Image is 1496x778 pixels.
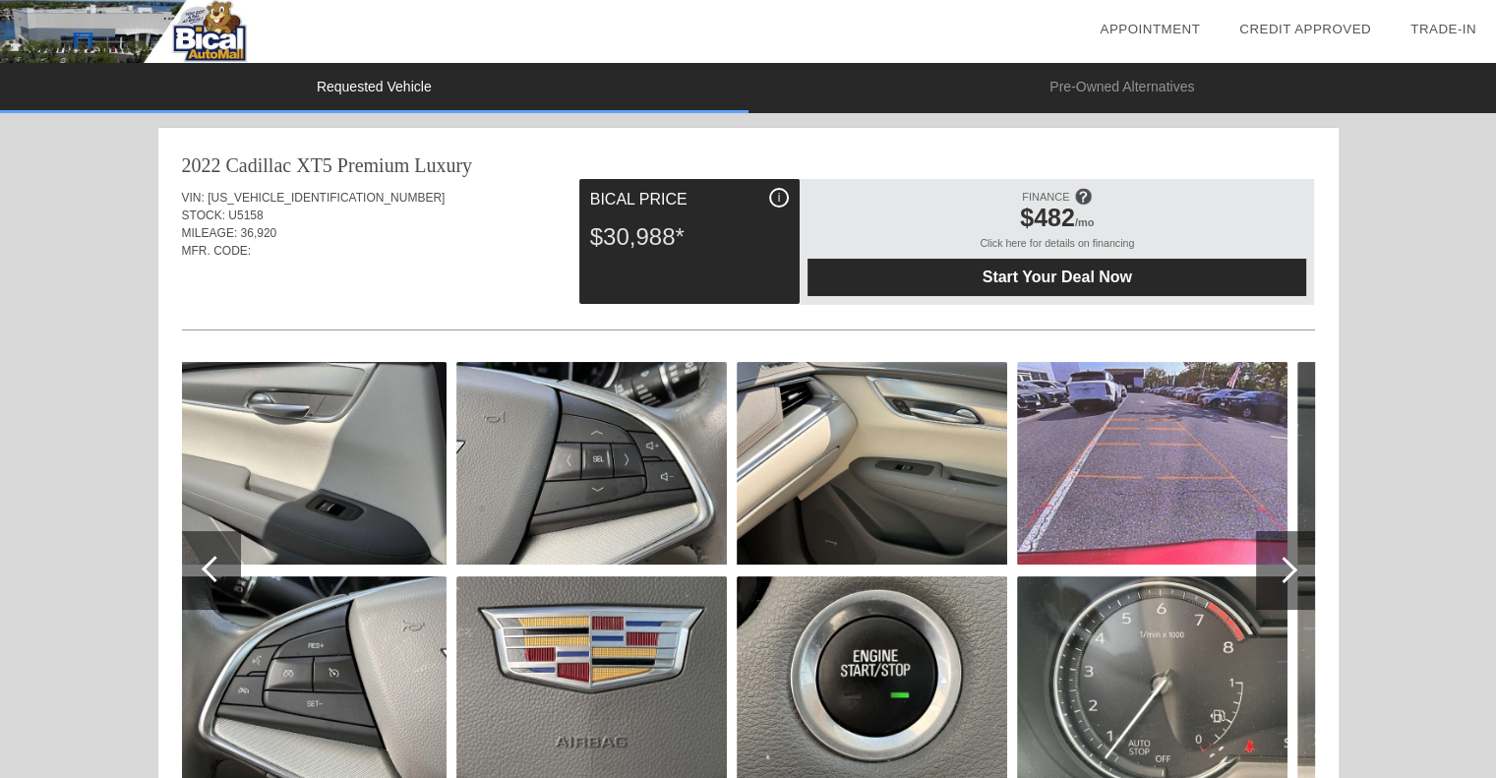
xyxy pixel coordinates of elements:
[208,191,445,205] span: [US_VEHICLE_IDENTIFICATION_NUMBER]
[241,226,277,240] span: 36,920
[182,226,238,240] span: MILEAGE:
[590,188,789,211] div: Bical Price
[182,244,252,258] span: MFR. CODE:
[778,191,781,205] span: i
[1239,22,1371,36] a: Credit Approved
[817,204,1296,237] div: /mo
[590,211,789,263] div: $30,988*
[1020,204,1075,231] span: $482
[182,191,205,205] span: VIN:
[808,237,1306,259] div: Click here for details on financing
[228,209,263,222] span: U5158
[176,362,447,565] img: 22.jpg
[1410,22,1476,36] a: Trade-In
[182,151,332,179] div: 2022 Cadillac XT5
[456,362,727,565] img: 24.jpg
[832,269,1282,286] span: Start Your Deal Now
[737,362,1007,565] img: 26.jpg
[337,151,472,179] div: Premium Luxury
[1017,362,1287,565] img: 28.jpg
[182,209,225,222] span: STOCK:
[182,271,1315,303] div: Quoted on [DATE] 8:16:24 PM
[1100,22,1200,36] a: Appointment
[1022,191,1069,203] span: FINANCE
